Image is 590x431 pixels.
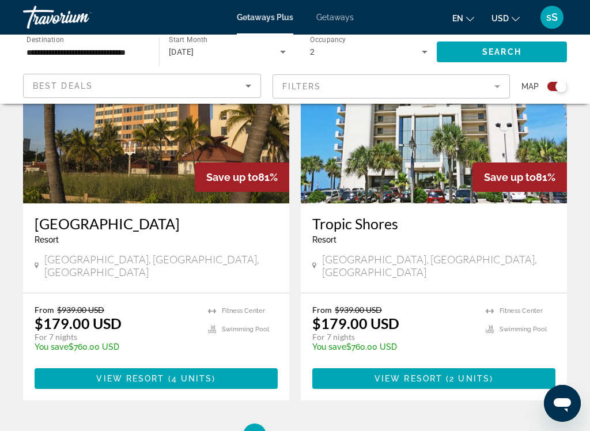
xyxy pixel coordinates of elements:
a: Getaways [316,13,354,22]
button: Search [437,41,567,62]
span: [GEOGRAPHIC_DATA], [GEOGRAPHIC_DATA], [GEOGRAPHIC_DATA] [44,253,278,278]
button: Filter [273,74,510,99]
span: View Resort [375,374,442,383]
span: Save up to [206,171,258,183]
p: $760.00 USD [35,342,196,351]
span: Save up to [484,171,536,183]
p: For 7 nights [35,332,196,342]
div: 81% [472,162,567,192]
p: $760.00 USD [312,342,474,351]
span: ( ) [442,374,493,383]
span: You save [312,342,346,351]
span: View Resort [96,374,164,383]
span: 2 [310,47,315,56]
span: You save [35,342,69,351]
span: USD [491,14,509,23]
span: Search [482,47,521,56]
span: $939.00 USD [57,305,104,315]
button: View Resort(4 units) [35,368,278,389]
iframe: Кнопка запуска окна обмена сообщениями [544,385,581,422]
span: Occupancy [310,36,346,44]
span: Best Deals [33,81,93,90]
span: 2 units [449,374,490,383]
button: Change currency [491,10,520,27]
span: Fitness Center [222,307,265,315]
a: Getaways Plus [237,13,293,22]
p: $179.00 USD [312,315,399,332]
span: From [35,305,54,315]
span: Resort [35,235,59,244]
span: ( ) [165,374,216,383]
span: Resort [312,235,336,244]
button: View Resort(2 units) [312,368,555,389]
span: Fitness Center [500,307,543,315]
img: 1938E01L.jpg [23,19,289,203]
p: $179.00 USD [35,315,122,332]
span: Swimming Pool [500,326,547,333]
span: $939.00 USD [335,305,382,315]
mat-select: Sort by [33,79,251,93]
img: 2522E01L.jpg [301,19,567,203]
div: 81% [195,162,289,192]
a: Tropic Shores [312,215,555,232]
span: Start Month [169,36,207,44]
a: [GEOGRAPHIC_DATA] [35,215,278,232]
p: For 7 nights [312,332,474,342]
span: [GEOGRAPHIC_DATA], [GEOGRAPHIC_DATA], [GEOGRAPHIC_DATA] [322,253,555,278]
span: Map [521,78,539,94]
span: Destination [27,35,64,43]
span: [DATE] [169,47,194,56]
button: User Menu [537,5,567,29]
a: Travorium [23,2,138,32]
span: Swimming Pool [222,326,269,333]
span: sS [546,12,558,23]
button: Change language [452,10,474,27]
span: en [452,14,463,23]
span: From [312,305,332,315]
span: 4 units [172,374,213,383]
